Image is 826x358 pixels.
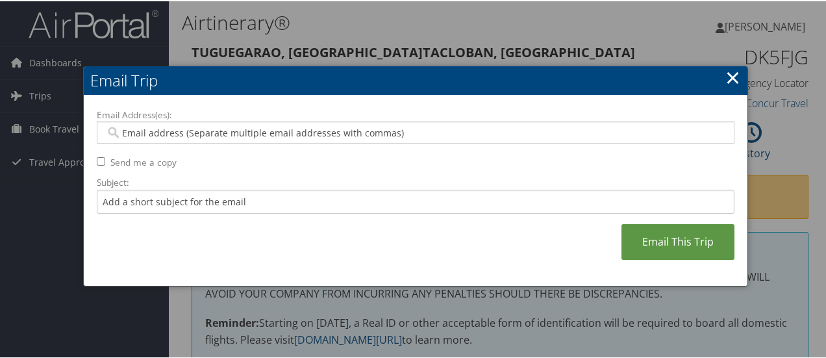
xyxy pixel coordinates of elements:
a: Email This Trip [621,223,734,259]
label: Email Address(es): [97,107,734,120]
input: Add a short subject for the email [97,188,734,212]
a: × [725,63,740,89]
label: Send me a copy [110,155,177,168]
h2: Email Trip [84,65,747,94]
input: Email address (Separate multiple email addresses with commas) [105,125,727,138]
label: Subject: [97,175,734,188]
